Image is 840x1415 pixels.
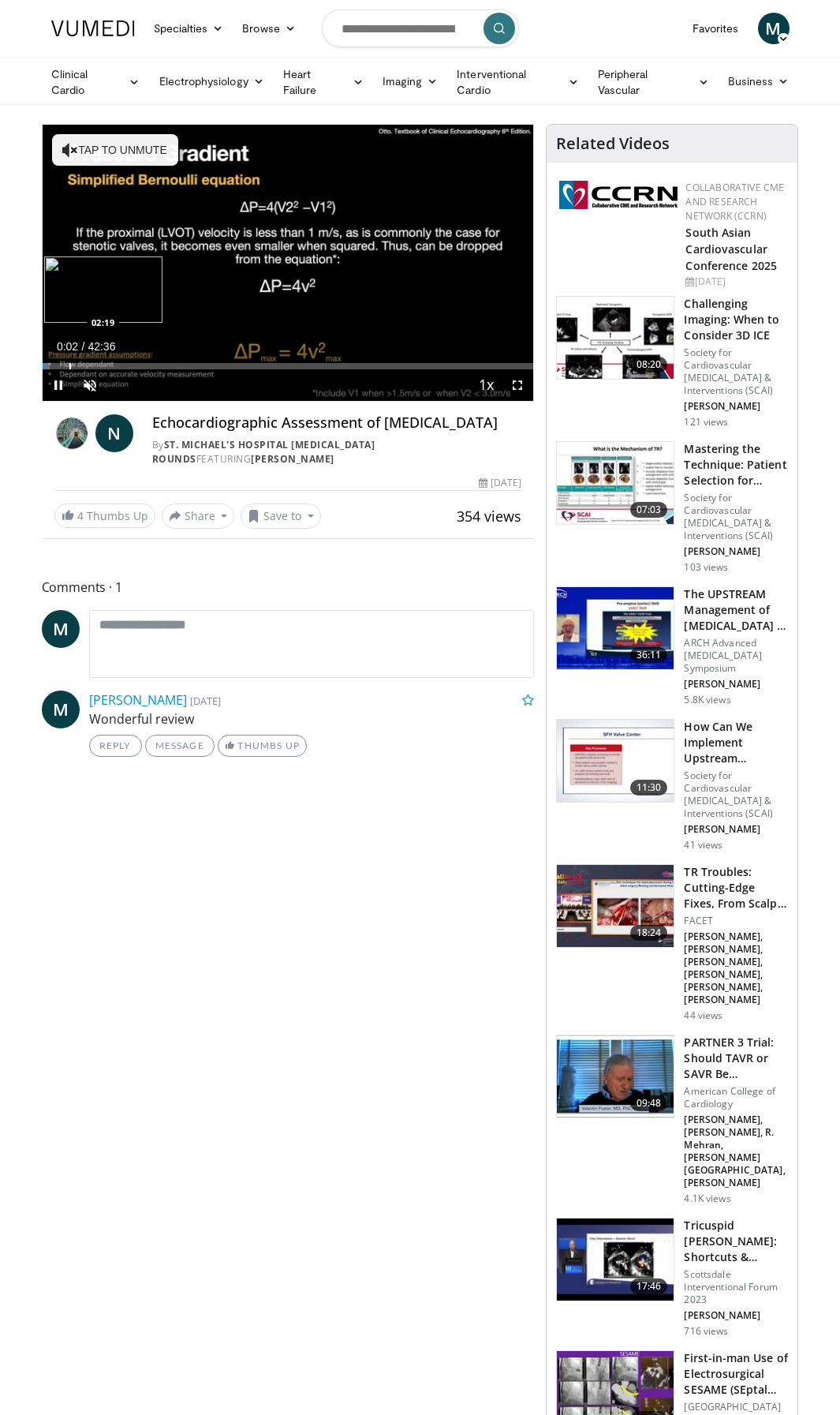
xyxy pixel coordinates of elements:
p: [PERSON_NAME] [684,823,788,836]
video-js: Video Player [43,125,534,401]
img: 0087f19c-8471-4c11-97d7-d23ea515d8e4.150x105_q85_crop-smart_upscale.jpg [557,720,674,802]
p: 44 views [684,1009,722,1022]
p: [PERSON_NAME] [684,1309,788,1322]
img: 94f2ac1a-f08e-4db4-bfa4-4b4d77706cef.150x105_q85_crop-smart_upscale.jpg [557,1035,674,1117]
span: 354 views [457,507,521,526]
img: St. Michael's Hospital Echocardiogram Rounds [54,414,89,452]
small: [DATE] [190,694,221,708]
p: [GEOGRAPHIC_DATA] [684,1401,788,1413]
span: 18:24 [630,925,668,941]
span: 4 [77,508,84,523]
span: 07:03 [630,502,668,518]
p: [PERSON_NAME] [684,678,788,691]
a: 4 Thumbs Up [54,503,155,528]
a: Electrophysiology [150,66,274,97]
a: 08:20 Challenging Imaging: When to Consider 3D ICE Society for Cardiovascular [MEDICAL_DATA] & In... [556,296,788,429]
a: Browse [233,13,305,44]
p: Scottsdale Interventional Forum 2023 [684,1268,788,1306]
a: Business [719,66,799,97]
p: [PERSON_NAME], [PERSON_NAME], [PERSON_NAME], [PERSON_NAME], [PERSON_NAME], [PERSON_NAME] [684,930,788,1006]
a: 09:48 PARTNER 3 Trial: Should TAVR or SAVR Be Performed Among Low-risk Pat… American College of C... [556,1035,788,1205]
img: a6e1f2f4-af78-4c35-bad6-467630622b8c.150x105_q85_crop-smart_upscale.jpg [557,587,674,669]
p: ARCH Advanced [MEDICAL_DATA] Symposium [684,637,788,675]
p: [PERSON_NAME] [684,545,788,558]
img: 47e2ecf0-ee3f-4e66-94ec-36b848c19fd4.150x105_q85_crop-smart_upscale.jpg [557,442,674,524]
a: Favorites [683,13,749,44]
button: Share [162,503,235,529]
h3: First-in-man Use of Electrosurgical SESAME (SEptal Scoring Along the… [684,1350,788,1398]
p: Society for Cardiovascular [MEDICAL_DATA] & Interventions (SCAI) [684,769,788,820]
p: 103 views [684,561,728,574]
button: Playback Rate [470,369,502,401]
p: 5.8K views [684,694,730,706]
p: [PERSON_NAME], [PERSON_NAME], R. Mehran, [PERSON_NAME][GEOGRAPHIC_DATA], [PERSON_NAME] [684,1114,788,1189]
img: 1a6e1cea-8ebc-4860-8875-cc1faa034add.150x105_q85_crop-smart_upscale.jpg [557,297,674,379]
a: Clinical Cardio [42,66,150,98]
a: 17:46 Tricuspid [PERSON_NAME]: Shortcuts & Simplifications for the Interventionalis… Scottsdale I... [556,1218,788,1338]
a: 36:11 The UPSTREAM Management of [MEDICAL_DATA] in the Future ARCH Advanced [MEDICAL_DATA] Sympos... [556,586,788,706]
a: [PERSON_NAME] [89,691,187,709]
span: Comments 1 [42,577,535,597]
p: 121 views [684,416,728,429]
p: 41 views [684,839,722,852]
a: [PERSON_NAME] [251,452,334,466]
span: 42:36 [88,340,115,353]
a: 07:03 Mastering the Technique: Patient Selection for Tricuspid [PERSON_NAME] Society for Cardiova... [556,441,788,574]
h4: Related Videos [556,134,670,153]
a: Peripheral Vascular [588,66,719,98]
img: cd773793-0f03-4960-b976-a0bce4ff7c98.150x105_q85_crop-smart_upscale.jpg [557,1218,674,1301]
span: 0:02 [57,340,78,353]
p: 4.1K views [684,1192,730,1205]
button: Fullscreen [502,369,533,401]
span: 09:48 [630,1095,668,1111]
p: Society for Cardiovascular [MEDICAL_DATA] & Interventions (SCAI) [684,346,788,397]
img: a04ee3ba-8487-4636-b0fb-5e8d268f3737.png.150x105_q85_autocrop_double_scale_upscale_version-0.2.png [559,181,678,209]
a: N [95,414,133,452]
span: 36:11 [630,647,668,663]
button: Unmute [74,369,106,401]
button: Pause [43,369,74,401]
a: Message [145,735,215,757]
h3: Mastering the Technique: Patient Selection for Tricuspid [PERSON_NAME] [684,441,788,489]
a: M [42,610,80,648]
span: / [82,340,85,353]
h3: How Can We Implement Upstream Management of AS? [684,719,788,766]
a: M [758,13,790,44]
div: Progress Bar [43,363,534,369]
span: 17:46 [630,1278,668,1294]
h4: Echocardiographic Assessment of [MEDICAL_DATA] [152,414,522,432]
span: 11:30 [630,780,668,795]
p: FACET [684,915,788,927]
a: Collaborative CME and Research Network (CCRN) [685,181,784,223]
a: Imaging [373,66,448,97]
span: 08:20 [630,357,668,372]
div: [DATE] [479,476,521,490]
span: M [42,691,80,728]
h3: Tricuspid [PERSON_NAME]: Shortcuts & Simplifications for the Interventionalis… [684,1218,788,1265]
p: American College of Cardiology [684,1085,788,1110]
a: South Asian Cardiovascular Conference 2025 [685,225,777,273]
a: 18:24 TR Troubles: Cutting-Edge Fixes, From Scalpel to [MEDICAL_DATA] FACET [PERSON_NAME], [PERSO... [556,864,788,1022]
p: Society for Cardiovascular [MEDICAL_DATA] & Interventions (SCAI) [684,492,788,542]
input: Search topics, interventions [322,9,519,47]
h3: PARTNER 3 Trial: Should TAVR or SAVR Be Performed Among Low-risk Pat… [684,1035,788,1082]
a: Interventional Cardio [447,66,588,98]
p: 716 views [684,1325,728,1338]
img: image.jpeg [44,256,162,323]
a: Reply [89,735,142,757]
button: Save to [241,503,321,529]
a: Specialties [144,13,233,44]
h3: TR Troubles: Cutting-Edge Fixes, From Scalpel to [MEDICAL_DATA] [684,864,788,912]
a: Heart Failure [274,66,373,98]
a: Thumbs Up [218,735,307,757]
button: Tap to unmute [52,134,178,166]
img: VuMedi Logo [51,21,135,36]
p: [PERSON_NAME] [684,400,788,413]
div: [DATE] [685,275,785,289]
img: e36c22da-cf5d-4d9d-96b7-208494781486.150x105_q85_crop-smart_upscale.jpg [557,865,674,947]
a: St. Michael's Hospital [MEDICAL_DATA] Rounds [152,438,375,466]
div: By FEATURING [152,438,522,466]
